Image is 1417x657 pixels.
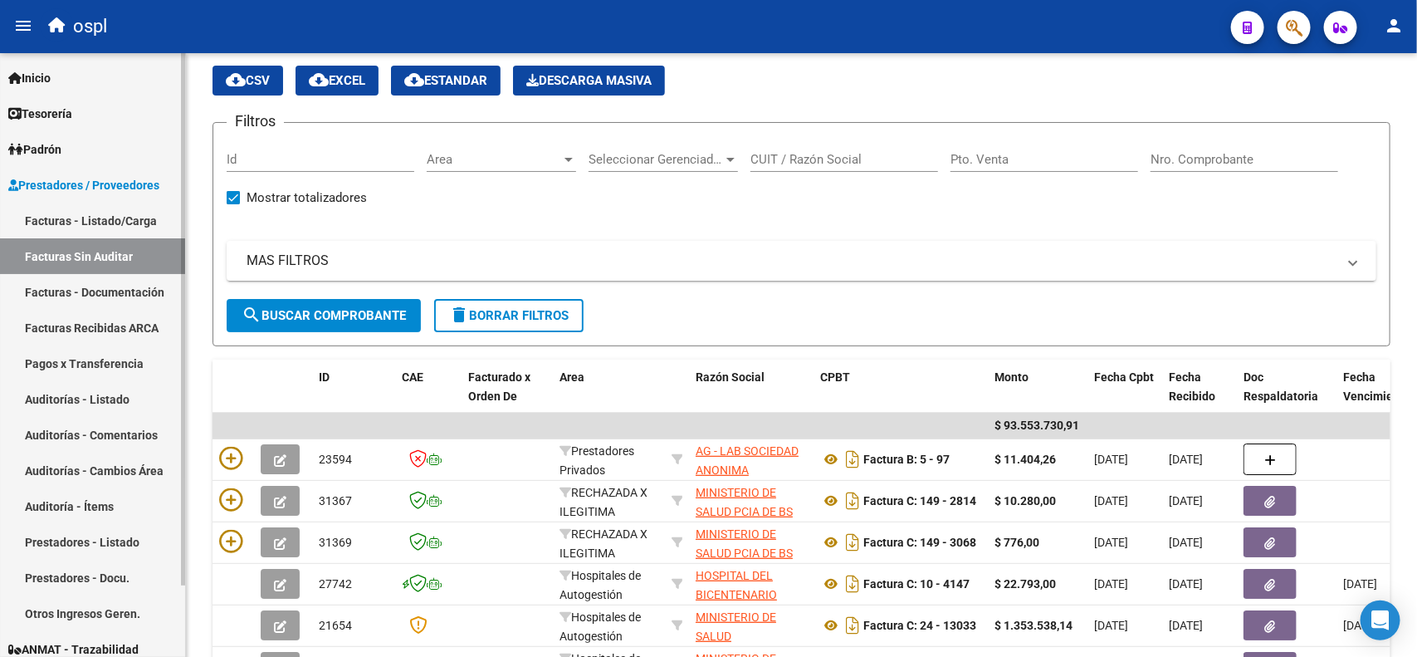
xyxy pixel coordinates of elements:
[13,16,33,36] mat-icon: menu
[814,360,988,433] datatable-header-cell: CPBT
[589,152,723,167] span: Seleccionar Gerenciador
[247,188,367,208] span: Mostrar totalizadores
[1336,360,1411,433] datatable-header-cell: Fecha Vencimiento
[319,453,352,466] span: 23594
[559,527,647,560] span: RECHAZADA X ILEGITIMA
[994,419,1079,432] span: $ 93.553.730,91
[1094,619,1128,632] span: [DATE]
[1094,577,1128,591] span: [DATE]
[8,140,61,159] span: Padrón
[863,453,950,466] strong: Factura B: 5 - 97
[1169,619,1203,632] span: [DATE]
[227,110,284,133] h3: Filtros
[226,73,270,88] span: CSV
[1094,453,1128,466] span: [DATE]
[696,610,776,643] span: MINISTERIO DE SALUD
[226,70,246,90] mat-icon: cloud_download
[820,370,850,384] span: CPBT
[8,69,51,87] span: Inicio
[319,577,352,591] span: 27742
[863,536,976,549] strong: Factura C: 149 - 3068
[227,241,1376,281] mat-expansion-panel-header: MAS FILTROS
[213,66,283,96] button: CSV
[696,444,799,477] span: AG - LAB SOCIEDAD ANONIMA
[1343,370,1410,403] span: Fecha Vencimiento
[696,608,807,643] div: 30999257182
[242,308,406,323] span: Buscar Comprobante
[1343,619,1377,632] span: [DATE]
[309,70,329,90] mat-icon: cloud_download
[1237,360,1336,433] datatable-header-cell: Doc Respaldatoria
[319,536,352,549] span: 31369
[312,360,395,433] datatable-header-cell: ID
[842,571,863,597] i: Descargar documento
[296,66,379,96] button: EXCEL
[559,444,634,477] span: Prestadores Privados
[994,619,1073,632] strong: $ 1.353.538,14
[242,305,261,325] mat-icon: search
[988,360,1087,433] datatable-header-cell: Monto
[559,486,647,518] span: RECHAZADA X ILEGITIMA
[559,569,641,601] span: Hospitales de Autogestión
[73,8,107,45] span: ospl
[1087,360,1162,433] datatable-header-cell: Fecha Cpbt
[319,370,330,384] span: ID
[696,525,807,560] div: 30626983398
[696,483,807,518] div: 30626983398
[1244,370,1318,403] span: Doc Respaldatoria
[434,299,584,332] button: Borrar Filtros
[1094,536,1128,549] span: [DATE]
[309,73,365,88] span: EXCEL
[994,494,1056,507] strong: $ 10.280,00
[1361,601,1400,640] div: Open Intercom Messenger
[994,453,1056,466] strong: $ 11.404,26
[468,370,530,403] span: Facturado x Orden De
[513,66,665,96] button: Descarga Masiva
[696,569,784,620] span: HOSPITAL DEL BICENTENARIO [PERSON_NAME]
[1169,453,1203,466] span: [DATE]
[1094,494,1128,507] span: [DATE]
[994,536,1039,549] strong: $ 776,00
[1169,536,1203,549] span: [DATE]
[395,360,462,433] datatable-header-cell: CAE
[696,486,793,537] span: MINISTERIO DE SALUD PCIA DE BS AS O. P.
[319,619,352,632] span: 21654
[227,299,421,332] button: Buscar Comprobante
[8,105,72,123] span: Tesorería
[404,70,424,90] mat-icon: cloud_download
[1169,370,1215,403] span: Fecha Recibido
[1094,370,1154,384] span: Fecha Cpbt
[863,619,976,632] strong: Factura C: 24 - 13033
[319,494,352,507] span: 31367
[1162,360,1237,433] datatable-header-cell: Fecha Recibido
[863,494,976,507] strong: Factura C: 149 - 2814
[449,305,469,325] mat-icon: delete
[8,176,159,194] span: Prestadores / Proveedores
[449,308,569,323] span: Borrar Filtros
[553,360,665,433] datatable-header-cell: Area
[526,73,652,88] span: Descarga Masiva
[696,527,793,579] span: MINISTERIO DE SALUD PCIA DE BS AS O. P.
[462,360,553,433] datatable-header-cell: Facturado x Orden De
[696,370,765,384] span: Razón Social
[842,446,863,473] i: Descargar documento
[689,360,814,433] datatable-header-cell: Razón Social
[404,73,487,88] span: Estandar
[391,66,501,96] button: Estandar
[842,488,863,514] i: Descargar documento
[1384,16,1404,36] mat-icon: person
[402,370,423,384] span: CAE
[994,370,1029,384] span: Monto
[1169,577,1203,591] span: [DATE]
[842,612,863,639] i: Descargar documento
[559,370,584,384] span: Area
[842,529,863,556] i: Descargar documento
[863,577,970,591] strong: Factura C: 10 - 4147
[1343,577,1377,591] span: [DATE]
[1169,494,1203,507] span: [DATE]
[247,252,1336,270] mat-panel-title: MAS FILTROS
[994,577,1056,591] strong: $ 22.793,00
[696,442,807,477] div: 30710486588
[427,152,561,167] span: Area
[513,66,665,96] app-download-masive: Descarga masiva de comprobantes (adjuntos)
